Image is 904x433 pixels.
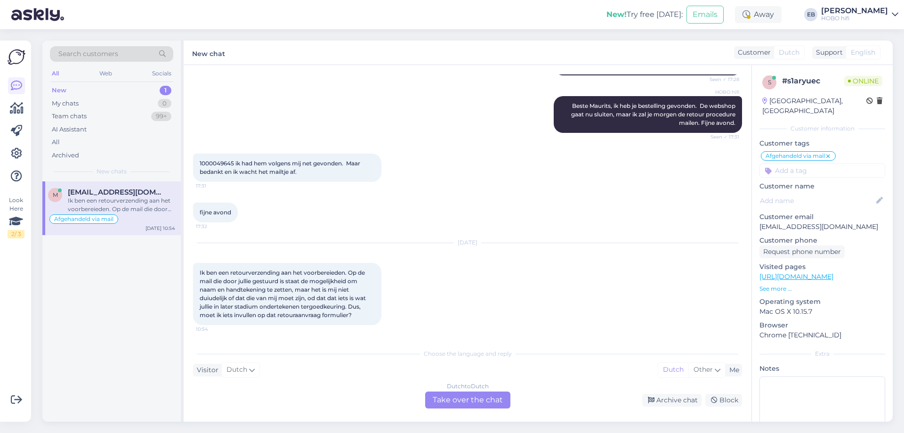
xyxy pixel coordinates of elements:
div: [GEOGRAPHIC_DATA], [GEOGRAPHIC_DATA] [762,96,866,116]
span: Beste Maurits, ik heb je bestelling gevonden. De webshop gaat nu sluiten, maar ik zal je morgen d... [571,102,737,126]
div: EB [804,8,817,21]
span: m [53,191,58,198]
span: Online [844,76,882,86]
div: Extra [759,350,885,358]
p: Notes [759,364,885,374]
span: English [851,48,875,57]
div: # s1aryuec [782,75,844,87]
p: Chrome [TECHNICAL_ID] [759,330,885,340]
a: [URL][DOMAIN_NAME] [759,272,833,281]
span: s [768,79,771,86]
div: Away [735,6,782,23]
div: Block [705,394,742,407]
p: Customer name [759,181,885,191]
div: Me [726,365,739,375]
div: Choose the language and reply [193,350,742,358]
span: Seen ✓ 17:31 [704,133,739,140]
span: Seen ✓ 17:28 [704,76,739,83]
span: 17:31 [196,182,231,189]
div: Take over the chat [425,392,510,408]
p: Customer tags [759,139,885,148]
span: Afgehandeld via mail [766,153,825,159]
div: Request phone number [759,245,845,258]
div: 1 [160,86,171,95]
div: 0 [158,99,171,108]
p: See more ... [759,285,885,293]
div: Dutch to Dutch [447,382,489,391]
div: New [52,86,66,95]
div: Socials [150,67,173,80]
span: 17:32 [196,223,231,230]
label: New chat [192,46,225,59]
div: My chats [52,99,79,108]
span: Other [694,365,713,374]
div: AI Assistant [52,125,87,134]
div: Customer [734,48,771,57]
p: Customer email [759,212,885,222]
div: Team chats [52,112,87,121]
p: Customer phone [759,236,885,245]
span: Dutch [779,48,799,57]
input: Add a tag [759,163,885,178]
span: msanten57@gmail.com [68,188,166,196]
span: Afgehandeld via mail [54,216,113,222]
div: [DATE] [193,238,742,247]
div: Visitor [193,365,218,375]
b: New! [606,10,627,19]
div: Ik ben een retourverzending aan het voorbereieden. Op de mail die door jullie gestuurd is staat d... [68,196,175,213]
a: [PERSON_NAME]HOBO hifi [821,7,898,22]
div: 2 / 3 [8,230,24,238]
div: Dutch [658,363,688,377]
div: Look Here [8,196,24,238]
span: fijne avond [200,209,231,216]
p: Operating system [759,297,885,307]
span: 10:54 [196,326,231,333]
div: HOBO hifi [821,15,888,22]
span: HOBO hifi [704,89,739,96]
div: [DATE] 10:54 [145,225,175,232]
p: Mac OS X 10.15.7 [759,307,885,317]
button: Emails [686,6,724,24]
img: Askly Logo [8,48,25,66]
p: [EMAIL_ADDRESS][DOMAIN_NAME] [759,222,885,232]
span: Ik ben een retourverzending aan het voorbereieden. Op de mail die door jullie gestuurd is staat d... [200,269,367,319]
span: 1000049645 ik had hem volgens mij net gevonden. Maar bedankt en ik wacht het mailtje af. [200,160,362,175]
div: Web [97,67,114,80]
div: Customer information [759,124,885,133]
div: All [52,138,60,147]
span: Search customers [58,49,118,59]
div: 99+ [151,112,171,121]
div: Archive chat [642,394,702,407]
input: Add name [760,196,874,206]
div: [PERSON_NAME] [821,7,888,15]
p: Visited pages [759,262,885,272]
div: All [50,67,61,80]
span: New chats [97,167,127,176]
div: Support [812,48,843,57]
div: Archived [52,151,79,160]
p: Browser [759,320,885,330]
span: Dutch [226,365,247,375]
div: Try free [DATE]: [606,9,683,20]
